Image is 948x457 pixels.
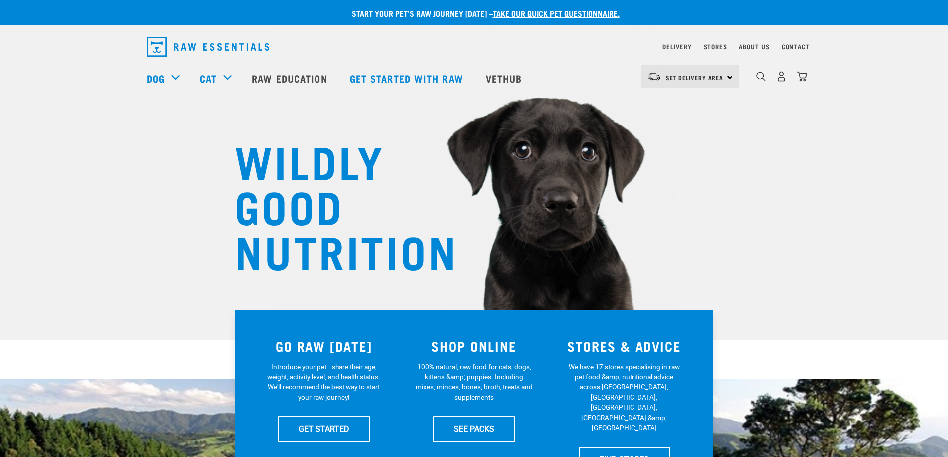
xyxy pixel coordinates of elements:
[242,58,339,98] a: Raw Education
[666,76,724,79] span: Set Delivery Area
[776,71,787,82] img: user.png
[756,72,766,81] img: home-icon-1@2x.png
[340,58,476,98] a: Get started with Raw
[555,338,693,354] h3: STORES & ADVICE
[255,338,393,354] h3: GO RAW [DATE]
[739,45,769,48] a: About Us
[566,362,683,433] p: We have 17 stores specialising in raw pet food &amp; nutritional advice across [GEOGRAPHIC_DATA],...
[797,71,807,82] img: home-icon@2x.png
[265,362,382,403] p: Introduce your pet—share their age, weight, activity level, and health status. We'll recommend th...
[493,11,620,15] a: take our quick pet questionnaire.
[405,338,543,354] h3: SHOP ONLINE
[415,362,533,403] p: 100% natural, raw food for cats, dogs, kittens &amp; puppies. Including mixes, minces, bones, bro...
[662,45,691,48] a: Delivery
[147,71,165,86] a: Dog
[782,45,810,48] a: Contact
[147,37,269,57] img: Raw Essentials Logo
[433,416,515,441] a: SEE PACKS
[235,137,434,272] h1: WILDLY GOOD NUTRITION
[200,71,217,86] a: Cat
[647,72,661,81] img: van-moving.png
[139,33,810,61] nav: dropdown navigation
[278,416,370,441] a: GET STARTED
[704,45,727,48] a: Stores
[476,58,535,98] a: Vethub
